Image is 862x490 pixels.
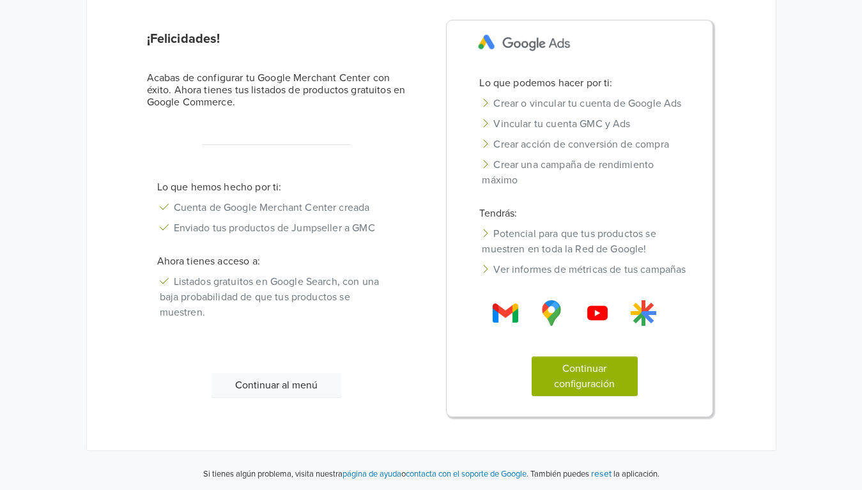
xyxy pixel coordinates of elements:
[147,31,406,47] h5: ¡Felicidades!
[591,466,612,481] button: reset
[147,254,406,269] p: Ahora tienes acceso a:
[406,469,527,479] a: contacta con el soporte de Google
[147,197,406,218] li: Cuenta de Google Merchant Center creada
[469,93,700,114] li: Crear o vincular tu cuenta de Google Ads
[469,259,700,280] li: Ver informes de métricas de tus campañas
[147,218,406,238] li: Enviado tus productos de Jumpseller a GMC
[539,300,564,326] img: Gmail Logo
[469,224,700,259] li: Potencial para que tus productos se muestren en toda la Red de Google!
[469,134,700,155] li: Crear acción de conversión de compra
[631,300,656,326] img: Gmail Logo
[469,75,700,91] p: Lo que podemos hacer por ti:
[147,180,406,195] p: Lo que hemos hecho por ti:
[469,114,700,134] li: Vincular tu cuenta GMC y Ads
[493,300,518,326] img: Gmail Logo
[532,356,638,396] button: Continuar configuración
[469,206,700,221] p: Tendrás:
[212,373,341,397] button: Continuar al menú
[469,26,580,60] img: Google Ads Logo
[585,300,610,326] img: Gmail Logo
[469,155,700,190] li: Crear una campaña de rendimiento máximo
[147,72,406,109] h6: Acabas de configurar tu Google Merchant Center con éxito. Ahora tienes tus listados de productos ...
[342,469,401,479] a: página de ayuda
[147,272,406,323] li: Listados gratuitos en Google Search, con una baja probabilidad de que tus productos se muestren.
[528,466,659,481] p: También puedes la aplicación.
[203,468,528,481] p: Si tienes algún problema, visita nuestra o .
